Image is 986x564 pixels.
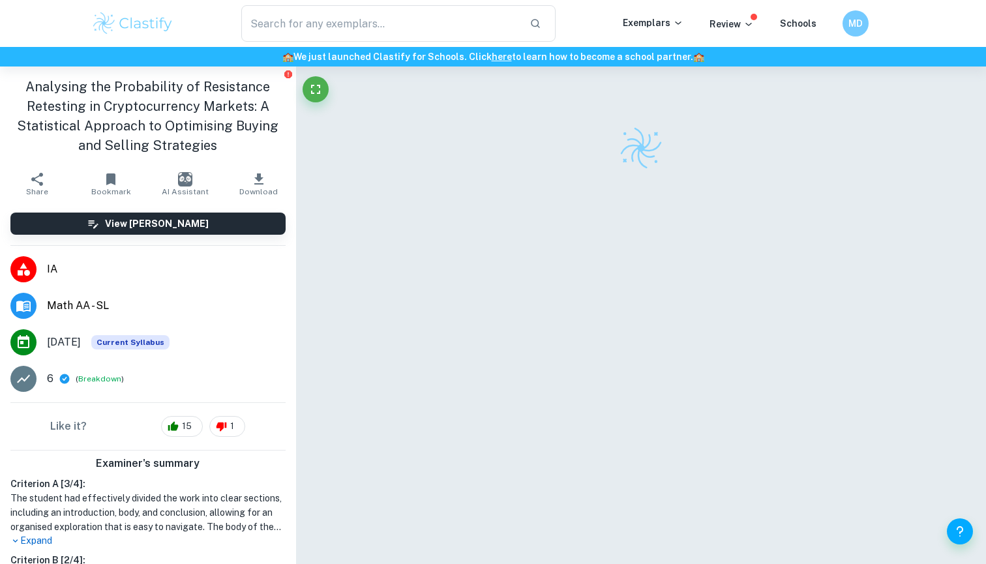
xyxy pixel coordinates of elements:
[26,187,48,196] span: Share
[91,335,170,349] span: Current Syllabus
[710,17,754,31] p: Review
[76,373,124,385] span: ( )
[623,16,683,30] p: Exemplars
[91,335,170,349] div: This exemplar is based on the current syllabus. Feel free to refer to it for inspiration/ideas wh...
[105,216,209,231] h6: View [PERSON_NAME]
[303,76,329,102] button: Fullscreen
[492,52,512,62] a: here
[161,416,203,437] div: 15
[780,18,816,29] a: Schools
[843,10,869,37] button: MD
[148,166,222,202] button: AI Assistant
[47,334,81,350] span: [DATE]
[223,420,241,433] span: 1
[222,166,295,202] button: Download
[47,261,286,277] span: IA
[162,187,209,196] span: AI Assistant
[78,373,121,385] button: Breakdown
[693,52,704,62] span: 🏫
[947,518,973,544] button: Help and Feedback
[618,125,664,171] img: Clastify logo
[209,416,245,437] div: 1
[241,5,519,42] input: Search for any exemplars...
[5,456,291,471] h6: Examiner's summary
[282,52,293,62] span: 🏫
[47,371,53,387] p: 6
[3,50,983,64] h6: We just launched Clastify for Schools. Click to learn how to become a school partner.
[10,477,286,491] h6: Criterion A [ 3 / 4 ]:
[91,10,174,37] img: Clastify logo
[10,213,286,235] button: View [PERSON_NAME]
[91,187,131,196] span: Bookmark
[47,298,286,314] span: Math AA - SL
[848,16,863,31] h6: MD
[178,172,192,186] img: AI Assistant
[239,187,278,196] span: Download
[10,534,286,548] p: Expand
[175,420,199,433] span: 15
[74,166,147,202] button: Bookmark
[284,69,293,79] button: Report issue
[10,491,286,534] h1: The student had effectively divided the work into clear sections, including an introduction, body...
[10,77,286,155] h1: Analysing the Probability of Resistance Retesting in Cryptocurrency Markets: A Statistical Approa...
[50,419,87,434] h6: Like it?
